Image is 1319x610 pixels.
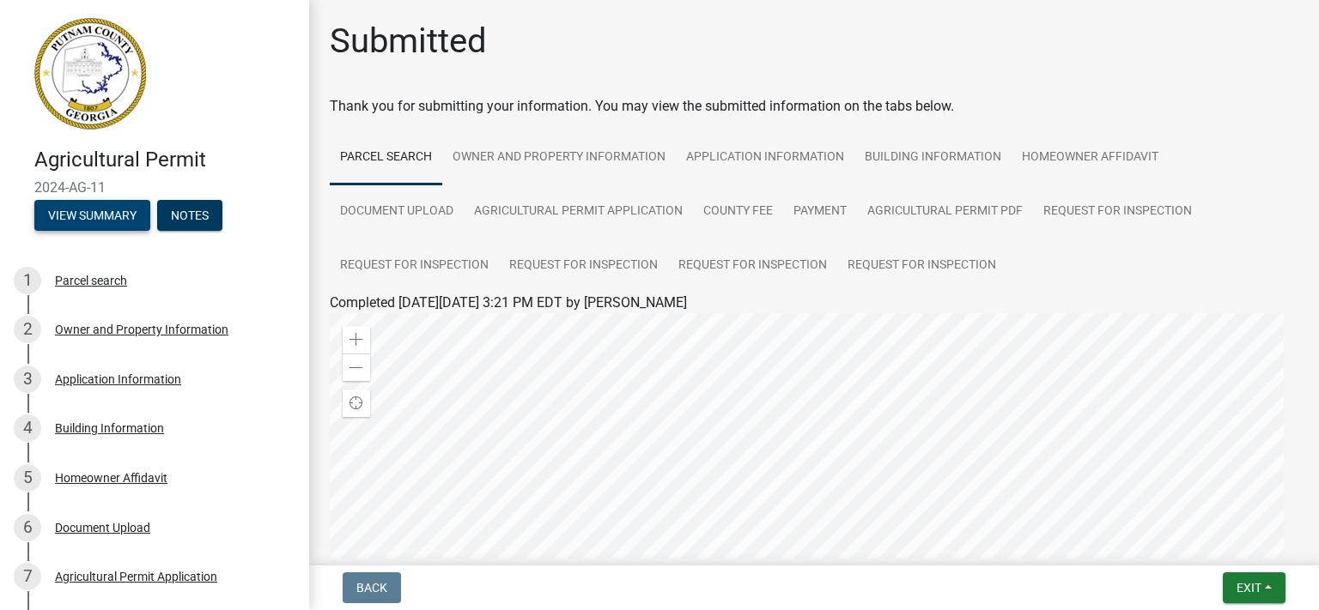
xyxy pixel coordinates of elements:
div: Zoom in [343,326,370,353]
a: Request for Inspection [837,239,1006,293]
h4: Agricultural Permit [34,148,295,172]
div: 1 [14,267,41,294]
h1: Submitted [330,21,487,62]
div: Application Information [55,373,181,385]
a: Homeowner Affidavit [1012,130,1169,185]
a: County Fee [693,184,783,239]
button: Notes [157,200,222,231]
div: Thank you for submitting your information. You may view the submitted information on the tabs below. [330,96,1298,117]
wm-modal-confirm: Summary [34,209,150,223]
a: Request for Inspection [330,239,499,293]
a: Application Information [676,130,854,185]
div: Building Information [55,422,164,434]
span: 2024-AG-11 [34,179,275,196]
div: Document Upload [55,522,150,534]
button: Exit [1223,572,1286,603]
div: Homeowner Affidavit [55,472,167,484]
a: Request for Inspection [499,239,668,293]
a: Parcel search [330,130,442,185]
a: Request for Inspection [668,239,837,293]
div: 2 [14,316,41,343]
a: Owner and Property Information [442,130,676,185]
div: Zoom out [343,353,370,381]
a: Request for Inspection [1033,184,1202,239]
img: Putnam County, Georgia [34,18,146,130]
span: Completed [DATE][DATE] 3:21 PM EDT by [PERSON_NAME] [330,294,687,311]
div: 4 [14,414,41,442]
wm-modal-confirm: Notes [157,209,222,223]
div: 3 [14,365,41,393]
a: Payment [783,184,857,239]
div: Parcel search [55,275,127,287]
div: Find my location [343,390,370,417]
a: Document Upload [330,184,464,239]
a: Agricultural Permit PDF [857,184,1033,239]
a: Building Information [854,130,1012,185]
button: Back [343,572,401,603]
button: View Summary [34,200,150,231]
div: Owner and Property Information [55,323,228,335]
span: Exit [1237,581,1261,595]
div: 5 [14,464,41,492]
a: Agricultural Permit Application [464,184,693,239]
span: Back [356,581,387,595]
div: 6 [14,514,41,541]
div: Agricultural Permit Application [55,571,217,583]
div: 7 [14,563,41,590]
